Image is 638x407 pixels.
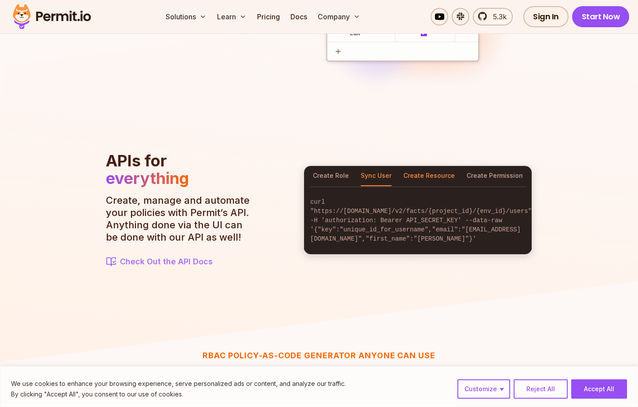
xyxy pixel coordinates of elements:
[314,8,364,25] button: Company
[120,256,213,268] span: Check Out the API Docs
[488,11,507,22] span: 5.3k
[178,349,460,362] h3: RBAC Policy-as-code generator anyone can use
[11,378,346,389] p: We use cookies to enhance your browsing experience, serve personalized ads or content, and analyz...
[361,166,391,186] button: Sync User
[523,6,569,27] a: Sign In
[106,151,167,170] span: APIs for
[106,169,189,188] span: everything
[467,166,523,186] button: Create Permission
[106,256,255,268] a: Check Out the API Docs
[254,8,283,25] a: Pricing
[514,379,568,399] button: Reject All
[313,166,349,186] button: Create Role
[572,6,630,27] a: Start Now
[571,379,627,399] button: Accept All
[304,191,532,251] code: curl "https://[DOMAIN_NAME]/v2/facts/{project_id}/{env_id}/users" -H 'authorization: Bearer API_S...
[457,379,510,399] button: Customize
[214,8,250,25] button: Learn
[287,8,311,25] a: Docs
[403,166,455,186] button: Create Resource
[162,8,210,25] button: Solutions
[11,389,346,400] p: By clicking "Accept All", you consent to our use of cookies.
[9,2,95,32] img: Permit logo
[106,194,255,243] p: Create, manage and automate your policies with Permit‘s API. Anything done via the UI can be done...
[473,8,513,25] a: 5.3k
